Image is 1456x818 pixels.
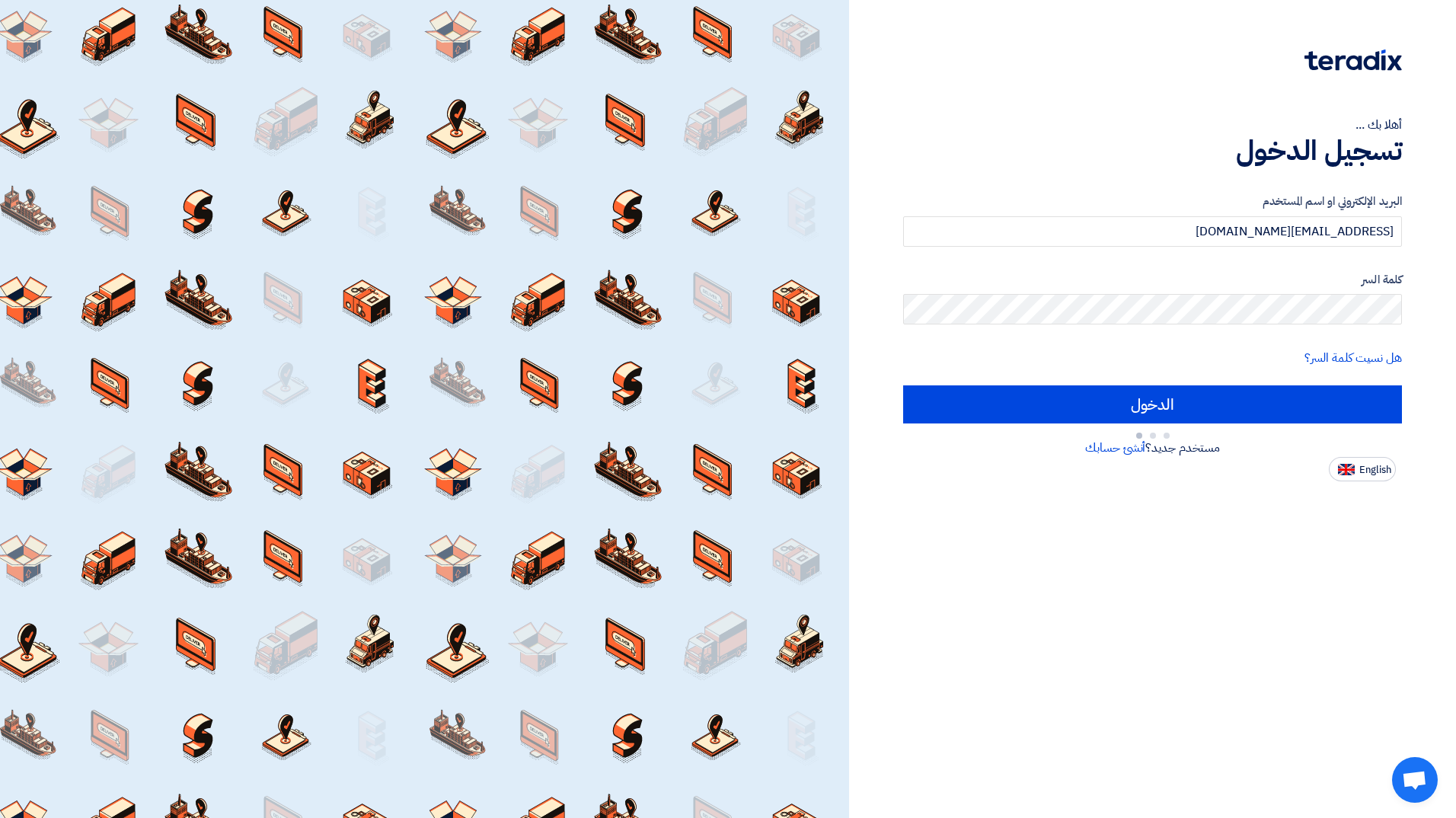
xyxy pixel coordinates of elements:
[1338,464,1355,475] img: en-US.png
[1304,50,1402,71] img: Teradix logo
[1085,439,1145,457] a: أنشئ حسابك
[903,385,1402,423] input: الدخول
[903,193,1402,210] label: البريد الإلكتروني او اسم المستخدم
[903,216,1402,247] input: أدخل بريد العمل الإلكتروني او اسم المستخدم الخاص بك ...
[903,439,1402,457] div: مستخدم جديد؟
[1392,757,1438,803] div: Open chat
[903,134,1402,168] h1: تسجيل الدخول
[903,271,1402,289] label: كلمة السر
[1359,465,1391,475] span: English
[1329,457,1396,481] button: English
[903,116,1402,134] div: أهلا بك ...
[1304,349,1402,367] a: هل نسيت كلمة السر؟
